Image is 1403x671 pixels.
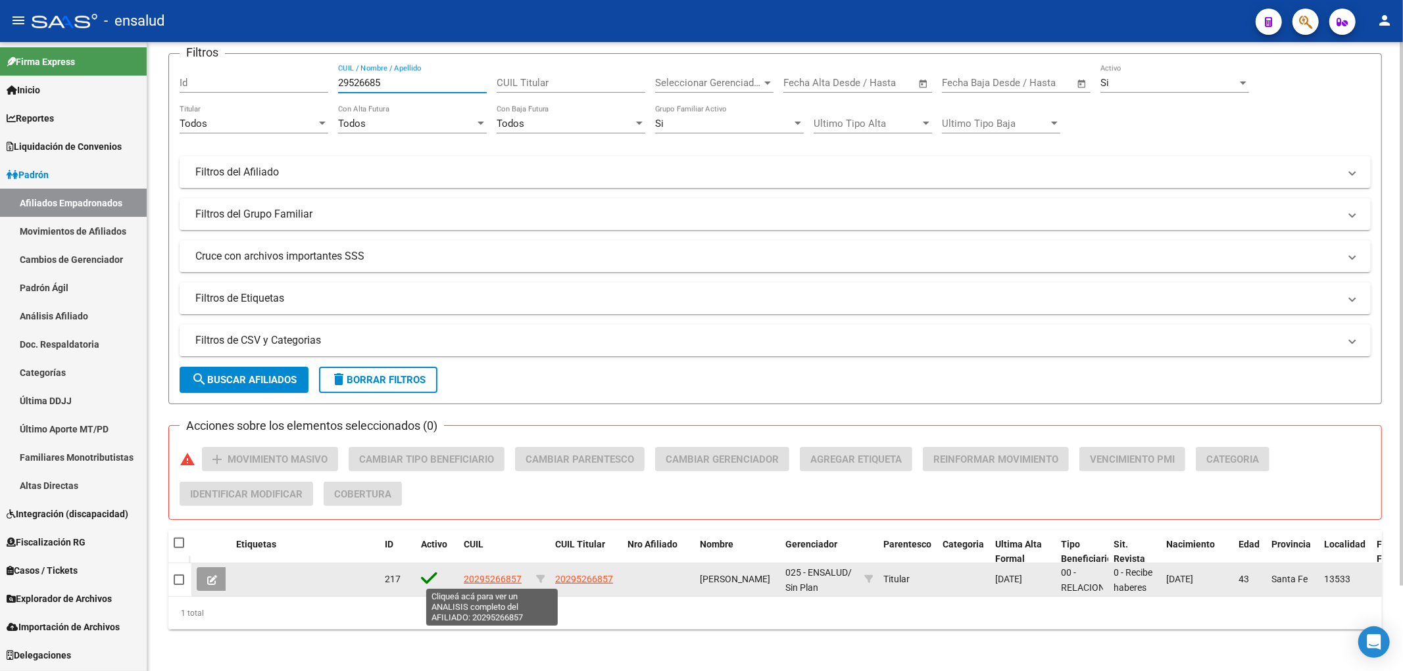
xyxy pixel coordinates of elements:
[1358,626,1390,658] div: Open Intercom Messenger
[1166,574,1193,584] span: [DATE]
[1114,567,1168,608] span: 0 - Recibe haberes regularmente
[1075,76,1090,91] button: Open calendar
[1319,530,1371,574] datatable-header-cell: Localidad
[7,507,128,521] span: Integración (discapacidad)
[1324,574,1350,584] span: 13533
[190,488,303,500] span: Identificar Modificar
[555,574,613,584] span: 20295266857
[191,374,297,386] span: Buscar Afiliados
[995,572,1050,587] div: [DATE]
[385,539,393,549] span: ID
[1271,574,1308,584] span: Santa Fe
[180,482,313,506] button: Identificar Modificar
[458,530,531,574] datatable-header-cell: CUIL
[695,530,780,574] datatable-header-cell: Nombre
[202,447,338,471] button: Movimiento Masivo
[1239,574,1249,584] span: 43
[916,76,931,91] button: Open calendar
[1271,539,1311,549] span: Provincia
[7,535,86,549] span: Fiscalización RG
[555,539,605,549] span: CUIL Titular
[1206,453,1259,465] span: Categoria
[7,83,40,97] span: Inicio
[700,574,770,584] span: [PERSON_NAME]
[180,451,195,467] mat-icon: warning
[180,283,1371,314] mat-expansion-panel-header: Filtros de Etiquetas
[785,539,837,549] span: Gerenciador
[228,453,328,465] span: Movimiento Masivo
[464,574,522,584] span: 20295266857
[7,111,54,126] span: Reportes
[180,156,1371,188] mat-expansion-panel-header: Filtros del Afiliado
[236,539,276,549] span: Etiquetas
[180,241,1371,272] mat-expansion-panel-header: Cruce con archivos importantes SSS
[943,539,984,549] span: Categoria
[942,118,1048,129] span: Ultimo Tipo Baja
[180,325,1371,356] mat-expansion-panel-header: Filtros de CSV y Categorias
[7,563,78,578] span: Casos / Tickets
[7,55,75,69] span: Firma Express
[937,530,990,574] datatable-header-cell: Categoria
[331,371,347,387] mat-icon: delete
[7,591,112,606] span: Explorador de Archivos
[1061,567,1122,622] span: 00 - RELACION DE DEPENDENCIA
[380,530,416,574] datatable-header-cell: ID
[785,567,848,578] span: 025 - ENSALUD
[1007,77,1071,89] input: Fecha fin
[1114,539,1145,565] span: Sit. Revista
[550,530,622,574] datatable-header-cell: CUIL Titular
[628,539,677,549] span: Nro Afiliado
[168,597,1382,630] div: 1 total
[209,451,225,467] mat-icon: add
[1324,539,1366,549] span: Localidad
[1090,453,1175,465] span: Vencimiento PMI
[195,249,1339,264] mat-panel-title: Cruce con archivos importantes SSS
[416,530,458,574] datatable-header-cell: Activo
[1233,530,1266,574] datatable-header-cell: Edad
[1061,539,1112,565] span: Tipo Beneficiario
[421,539,447,549] span: Activo
[11,12,26,28] mat-icon: menu
[497,118,524,129] span: Todos
[7,168,49,182] span: Padrón
[655,447,789,471] button: Cambiar Gerenciador
[180,367,308,393] button: Buscar Afiliados
[933,453,1058,465] span: Reinformar Movimiento
[319,367,437,393] button: Borrar Filtros
[700,539,733,549] span: Nombre
[990,530,1056,574] datatable-header-cell: Ultima Alta Formal
[810,453,902,465] span: Agregar Etiqueta
[195,207,1339,221] mat-panel-title: Filtros del Grupo Familiar
[814,118,920,129] span: Ultimo Tipo Alta
[104,7,164,35] span: - ensalud
[995,539,1042,565] span: Ultima Alta Formal
[1161,530,1233,574] datatable-header-cell: Nacimiento
[515,447,645,471] button: Cambiar Parentesco
[180,118,207,129] span: Todos
[359,453,494,465] span: Cambiar Tipo Beneficiario
[7,620,120,634] span: Importación de Archivos
[800,447,912,471] button: Agregar Etiqueta
[180,43,225,62] h3: Filtros
[849,77,912,89] input: Fecha fin
[1239,539,1260,549] span: Edad
[666,453,779,465] span: Cambiar Gerenciador
[1166,539,1215,549] span: Nacimiento
[1377,12,1392,28] mat-icon: person
[1196,447,1269,471] button: Categoria
[349,447,505,471] button: Cambiar Tipo Beneficiario
[180,198,1371,230] mat-expansion-panel-header: Filtros del Grupo Familiar
[331,374,426,386] span: Borrar Filtros
[195,165,1339,179] mat-panel-title: Filtros del Afiliado
[1266,530,1319,574] datatable-header-cell: Provincia
[231,530,380,574] datatable-header-cell: Etiquetas
[655,77,762,89] span: Seleccionar Gerenciador
[180,417,444,435] h3: Acciones sobre los elementos seleccionados (0)
[526,453,634,465] span: Cambiar Parentesco
[883,539,931,549] span: Parentesco
[385,574,401,584] span: 217
[324,482,402,506] button: Cobertura
[334,488,391,500] span: Cobertura
[883,574,910,584] span: Titular
[1100,77,1109,89] span: Si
